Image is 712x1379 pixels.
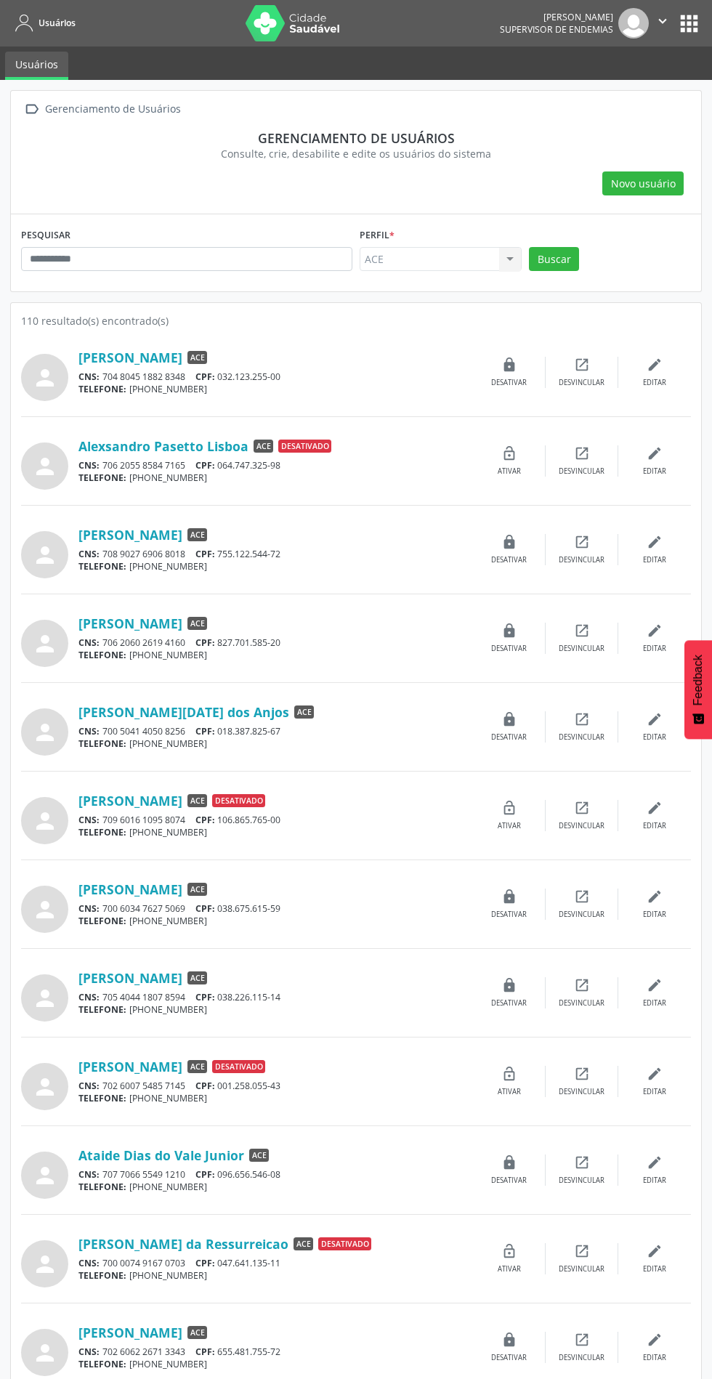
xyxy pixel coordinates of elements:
div: 706 2055 8584 7165 064.747.325-98 [78,459,473,472]
div: Editar [643,1353,666,1363]
button: Novo usuário [602,171,684,196]
a: [PERSON_NAME] [78,527,182,543]
span: CNS: [78,371,100,383]
span: CNS: [78,636,100,649]
i: edit [647,534,663,550]
span: Desativado [212,794,265,807]
span: CPF: [195,459,215,472]
div: 709 6016 1095 8074 106.865.765-00 [78,814,473,826]
div: Editar [643,1264,666,1274]
div: 708 9027 6906 8018 755.122.544-72 [78,548,473,560]
div: Ativar [498,1087,521,1097]
i:  [655,13,671,29]
a: Ataide Dias do Vale Junior [78,1147,244,1163]
div: [PHONE_NUMBER] [78,383,473,395]
i: person [32,985,58,1011]
span: CNS: [78,991,100,1003]
i: edit [647,623,663,639]
span: CPF: [195,725,215,737]
i: lock [501,623,517,639]
a: [PERSON_NAME] da Ressurreicao [78,1236,288,1252]
span: CPF: [195,902,215,915]
span: TELEFONE: [78,826,126,838]
div: Editar [643,466,666,477]
span: TELEFONE: [78,1181,126,1193]
i: lock [501,711,517,727]
span: TELEFONE: [78,472,126,484]
div: Desativar [491,555,527,565]
label: Perfil [360,225,395,247]
span: CPF: [195,814,215,826]
i: person [32,719,58,745]
span: TELEFONE: [78,383,126,395]
i: lock [501,534,517,550]
div: Desativar [491,910,527,920]
span: ACE [187,1060,207,1073]
div: Desvincular [559,555,604,565]
span: ACE [254,440,273,453]
label: PESQUISAR [21,225,70,247]
a: [PERSON_NAME] [78,615,182,631]
i: open_in_new [574,711,590,727]
div: Editar [643,998,666,1008]
span: Supervisor de Endemias [500,23,613,36]
i: lock [501,1332,517,1348]
span: ACE [187,351,207,364]
span: ACE [187,528,207,541]
div: Gerenciamento de usuários [31,130,681,146]
div: Desativar [491,378,527,388]
span: CPF: [195,1346,215,1358]
i: person [32,897,58,923]
div: Gerenciamento de Usuários [42,99,183,120]
a: Usuários [5,52,68,80]
span: ACE [187,971,207,984]
div: Editar [643,1087,666,1097]
div: Editar [643,555,666,565]
div: Editar [643,378,666,388]
div: Desvincular [559,732,604,743]
i: lock_open [501,1066,517,1082]
i: lock [501,1154,517,1170]
span: ACE [187,617,207,630]
span: CNS: [78,1080,100,1092]
div: [PERSON_NAME] [500,11,613,23]
span: ACE [187,883,207,896]
div: [PHONE_NUMBER] [78,1358,473,1370]
span: CNS: [78,459,100,472]
span: Feedback [692,655,705,705]
div: [PHONE_NUMBER] [78,737,473,750]
div: 705 4044 1807 8594 038.226.115-14 [78,991,473,1003]
span: ACE [187,794,207,807]
span: CNS: [78,1346,100,1358]
i: lock_open [501,445,517,461]
a: [PERSON_NAME][DATE] dos Anjos [78,704,289,720]
i: lock [501,977,517,993]
span: TELEFONE: [78,560,126,573]
i: open_in_new [574,1332,590,1348]
i: edit [647,357,663,373]
div: Desativar [491,1353,527,1363]
span: Novo usuário [611,176,676,191]
a: Usuários [10,11,76,35]
span: Desativado [278,440,331,453]
i: open_in_new [574,1154,590,1170]
div: Editar [643,1176,666,1186]
button: Feedback - Mostrar pesquisa [684,640,712,739]
div: [PHONE_NUMBER] [78,560,473,573]
div: Editar [643,910,666,920]
span: TELEFONE: [78,737,126,750]
div: 706 2060 2619 4160 827.701.585-20 [78,636,473,649]
i: edit [647,1243,663,1259]
div: 110 resultado(s) encontrado(s) [21,313,691,328]
i: edit [647,977,663,993]
span: TELEFONE: [78,915,126,927]
a: [PERSON_NAME] [78,349,182,365]
div: [PHONE_NUMBER] [78,472,473,484]
i: open_in_new [574,357,590,373]
i: edit [647,711,663,727]
div: [PHONE_NUMBER] [78,1269,473,1282]
div: Ativar [498,821,521,831]
span: TELEFONE: [78,1358,126,1370]
span: ACE [187,1326,207,1339]
div: Ativar [498,1264,521,1274]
